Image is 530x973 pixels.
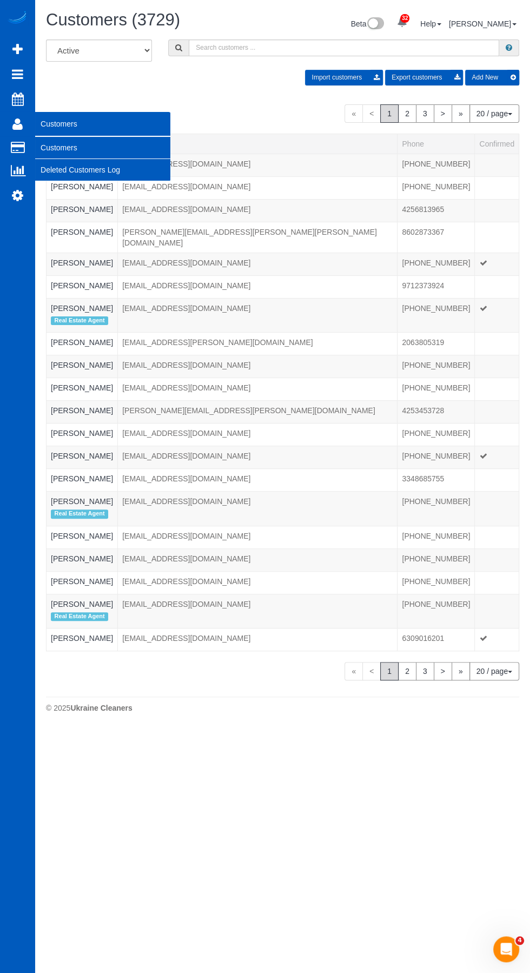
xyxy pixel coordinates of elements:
[51,361,113,369] a: [PERSON_NAME]
[47,526,118,548] td: Name
[398,104,416,123] a: 2
[449,19,516,28] a: [PERSON_NAME]
[452,662,470,680] a: »
[118,275,398,298] td: Email
[51,316,108,325] span: Real Estate Agent
[47,446,118,469] td: Name
[51,644,113,646] div: Tags
[51,338,113,347] a: [PERSON_NAME]
[118,628,398,651] td: Email
[51,406,113,415] a: [PERSON_NAME]
[47,333,118,355] td: Name
[475,526,519,548] td: Confirmed
[398,253,475,275] td: Phone
[51,383,113,392] a: [PERSON_NAME]
[118,469,398,492] td: Email
[51,587,113,590] div: Tags
[47,469,118,492] td: Name
[47,401,118,423] td: Name
[51,429,113,438] a: [PERSON_NAME]
[51,416,113,419] div: Tags
[47,594,118,628] td: Name
[47,548,118,571] td: Name
[47,176,118,199] td: Name
[475,571,519,594] td: Confirmed
[35,136,170,181] ul: Customers
[398,401,475,423] td: Phone
[475,401,519,423] td: Confirmed
[51,205,113,214] a: [PERSON_NAME]
[398,628,475,651] td: Phone
[416,662,434,680] a: 3
[51,484,113,487] div: Tags
[475,298,519,332] td: Confirmed
[398,154,475,176] td: Phone
[118,401,398,423] td: Email
[380,662,399,680] span: 1
[51,612,108,621] span: Real Estate Agent
[475,548,519,571] td: Confirmed
[51,314,113,328] div: Tags
[35,111,170,136] span: Customers
[515,936,524,945] span: 4
[345,662,519,680] nav: Pagination navigation
[398,222,475,253] td: Phone
[398,199,475,222] td: Phone
[475,355,519,378] td: Confirmed
[51,554,113,563] a: [PERSON_NAME]
[398,378,475,401] td: Phone
[475,275,519,298] td: Confirmed
[47,492,118,526] td: Name
[51,291,113,294] div: Tags
[118,492,398,526] td: Email
[351,19,385,28] a: Beta
[118,446,398,469] td: Email
[398,333,475,355] td: Phone
[380,104,399,123] span: 1
[305,70,383,85] button: Import customers
[118,423,398,446] td: Email
[475,176,519,199] td: Confirmed
[51,439,113,441] div: Tags
[398,548,475,571] td: Phone
[46,703,519,713] div: © 2025
[51,182,113,191] a: [PERSON_NAME]
[51,610,113,624] div: Tags
[51,281,113,290] a: [PERSON_NAME]
[47,253,118,275] td: Name
[469,104,519,123] button: 20 / page
[493,936,519,962] iframe: Intercom live chat
[47,199,118,222] td: Name
[70,704,132,712] strong: Ukraine Cleaners
[475,469,519,492] td: Confirmed
[47,222,118,253] td: Name
[118,526,398,548] td: Email
[118,176,398,199] td: Email
[35,159,170,181] a: Deleted Customers Log
[392,11,413,35] a: 32
[51,497,113,506] a: [PERSON_NAME]
[118,154,398,176] td: Email
[475,628,519,651] td: Confirmed
[51,237,113,240] div: Tags
[51,259,113,267] a: [PERSON_NAME]
[118,548,398,571] td: Email
[118,355,398,378] td: Email
[475,378,519,401] td: Confirmed
[46,10,180,29] span: Customers (3729)
[469,662,519,680] button: 20 / page
[398,176,475,199] td: Phone
[345,104,519,123] nav: Pagination navigation
[398,571,475,594] td: Phone
[475,492,519,526] td: Confirmed
[475,423,519,446] td: Confirmed
[345,662,363,680] span: «
[118,333,398,355] td: Email
[51,452,113,460] a: [PERSON_NAME]
[118,253,398,275] td: Email
[47,628,118,651] td: Name
[398,355,475,378] td: Phone
[47,571,118,594] td: Name
[452,104,470,123] a: »
[51,348,113,350] div: Tags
